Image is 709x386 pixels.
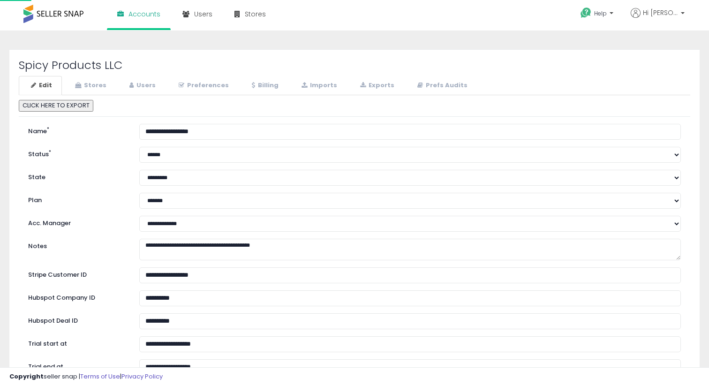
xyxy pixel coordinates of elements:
a: Billing [240,76,288,95]
button: CLICK HERE TO EXPORT [19,100,93,112]
a: Privacy Policy [121,372,163,381]
a: Imports [289,76,347,95]
label: Plan [21,193,132,205]
span: Accounts [128,9,160,19]
a: Edit [19,76,62,95]
label: State [21,170,132,182]
label: Hubspot Company ID [21,290,132,303]
label: Name [21,124,132,136]
span: Help [594,9,607,17]
i: Get Help [580,7,592,19]
a: Preferences [166,76,239,95]
label: Stripe Customer ID [21,267,132,280]
label: Status [21,147,132,159]
a: Exports [348,76,404,95]
strong: Copyright [9,372,44,381]
h2: Spicy Products LLC [19,59,690,71]
label: Notes [21,239,132,251]
span: Stores [245,9,266,19]
label: Trial start at [21,336,132,348]
span: Hi [PERSON_NAME] [643,8,678,17]
div: seller snap | | [9,372,163,381]
a: Hi [PERSON_NAME] [631,8,685,29]
a: Prefs Audits [405,76,477,95]
a: Stores [63,76,116,95]
a: Users [117,76,166,95]
span: Users [194,9,212,19]
label: Trial end at [21,359,132,371]
label: Hubspot Deal ID [21,313,132,325]
a: Terms of Use [80,372,120,381]
label: Acc. Manager [21,216,132,228]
